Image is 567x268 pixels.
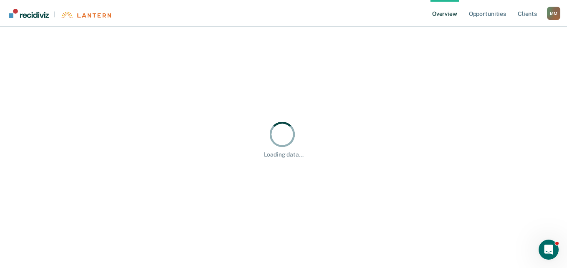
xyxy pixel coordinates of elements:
div: M M [547,7,560,20]
img: Recidiviz [9,9,49,18]
span: | [49,11,61,18]
button: Profile dropdown button [547,7,560,20]
div: Loading data... [264,151,304,158]
img: Lantern [61,12,111,18]
iframe: Intercom live chat [539,240,559,260]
